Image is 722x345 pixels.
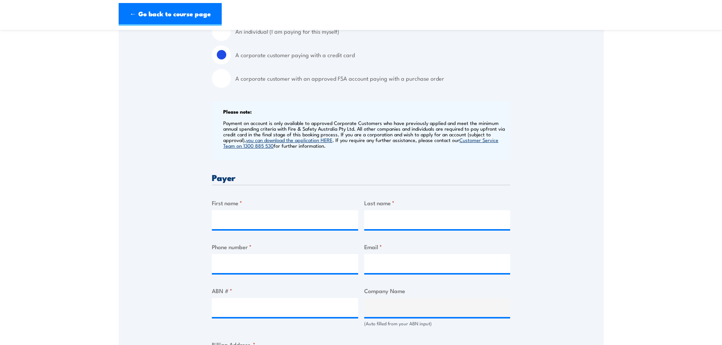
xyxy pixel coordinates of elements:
label: Last name [364,198,511,207]
h3: Payer [212,173,510,182]
p: Payment on account is only available to approved Corporate Customers who have previously applied ... [223,120,508,148]
label: Company Name [364,286,511,295]
a: you can download the application HERE [246,136,332,143]
b: Please note: [223,108,252,115]
label: First name [212,198,358,207]
label: An individual (I am paying for this myself) [235,22,510,41]
label: ABN # [212,286,358,295]
label: A corporate customer paying with a credit card [235,45,510,64]
a: Customer Service Team on 1300 885 530 [223,136,498,149]
label: Email [364,242,511,251]
a: ← Go back to course page [119,3,222,26]
label: Phone number [212,242,358,251]
label: A corporate customer with an approved FSA account paying with a purchase order [235,69,510,88]
div: (Auto filled from your ABN input) [364,320,511,327]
